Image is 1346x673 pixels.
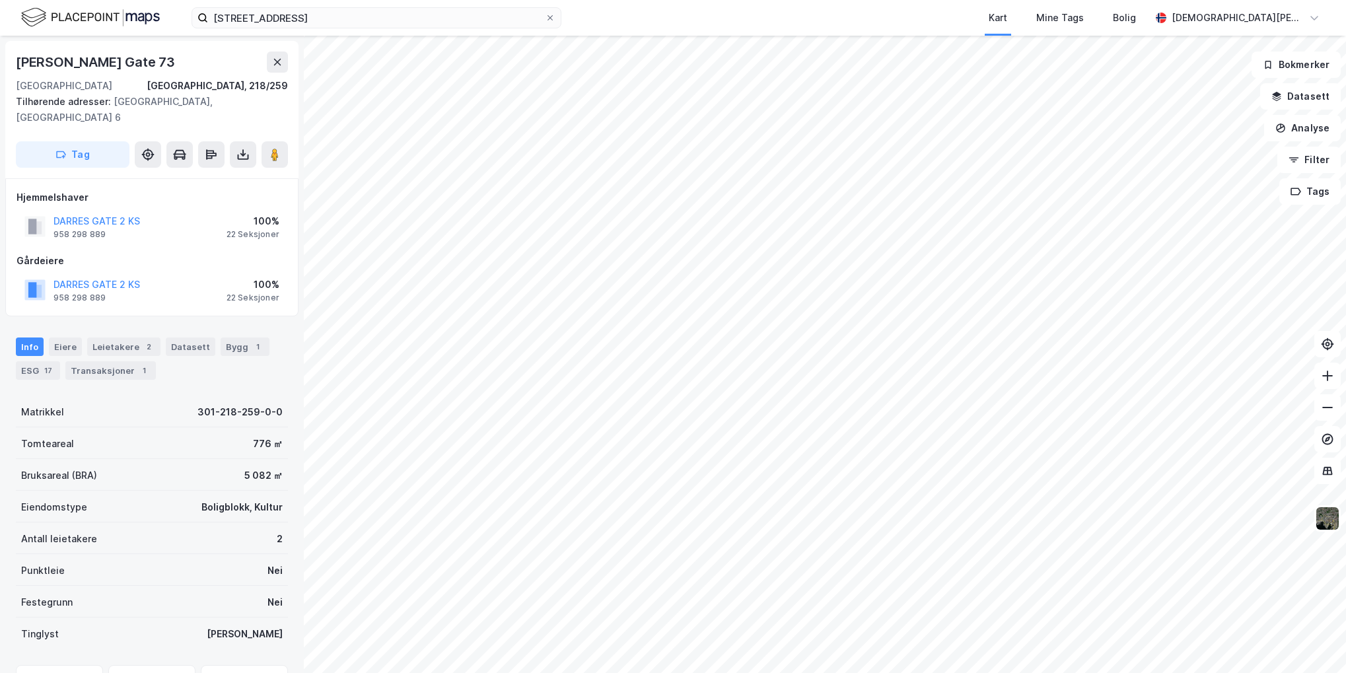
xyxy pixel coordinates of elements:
div: [GEOGRAPHIC_DATA], [GEOGRAPHIC_DATA] 6 [16,94,277,125]
div: 100% [227,213,279,229]
div: Festegrunn [21,594,73,610]
div: 22 Seksjoner [227,293,279,303]
div: 100% [227,277,279,293]
div: [PERSON_NAME] [207,626,283,642]
div: Kart [989,10,1007,26]
div: Transaksjoner [65,361,156,380]
div: Bolig [1113,10,1136,26]
img: 9k= [1315,506,1340,531]
div: Tinglyst [21,626,59,642]
div: 22 Seksjoner [227,229,279,240]
div: Gårdeiere [17,253,287,269]
div: [GEOGRAPHIC_DATA], 218/259 [147,78,288,94]
div: Bruksareal (BRA) [21,468,97,483]
button: Tag [16,141,129,168]
div: Nei [267,563,283,579]
div: [PERSON_NAME] Gate 73 [16,52,178,73]
div: Boligblokk, Kultur [201,499,283,515]
button: Datasett [1260,83,1341,110]
div: Eiendomstype [21,499,87,515]
div: Tomteareal [21,436,74,452]
iframe: Chat Widget [1280,610,1346,673]
span: Tilhørende adresser: [16,96,114,107]
div: Info [16,337,44,356]
div: Eiere [49,337,82,356]
div: 1 [137,364,151,377]
button: Bokmerker [1252,52,1341,78]
div: Matrikkel [21,404,64,420]
div: Punktleie [21,563,65,579]
div: [GEOGRAPHIC_DATA] [16,78,112,94]
div: Leietakere [87,337,160,356]
button: Tags [1279,178,1341,205]
div: Datasett [166,337,215,356]
div: 17 [42,364,55,377]
div: 301-218-259-0-0 [197,404,283,420]
div: Antall leietakere [21,531,97,547]
div: Nei [267,594,283,610]
div: 1 [251,340,264,353]
div: 958 298 889 [53,293,106,303]
div: Hjemmelshaver [17,190,287,205]
div: 958 298 889 [53,229,106,240]
button: Filter [1277,147,1341,173]
div: [DEMOGRAPHIC_DATA][PERSON_NAME] [1172,10,1304,26]
div: 5 082 ㎡ [244,468,283,483]
div: ESG [16,361,60,380]
img: logo.f888ab2527a4732fd821a326f86c7f29.svg [21,6,160,29]
div: 776 ㎡ [253,436,283,452]
div: Mine Tags [1036,10,1084,26]
button: Analyse [1264,115,1341,141]
div: 2 [277,531,283,547]
input: Søk på adresse, matrikkel, gårdeiere, leietakere eller personer [208,8,545,28]
div: 2 [142,340,155,353]
div: Bygg [221,337,269,356]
